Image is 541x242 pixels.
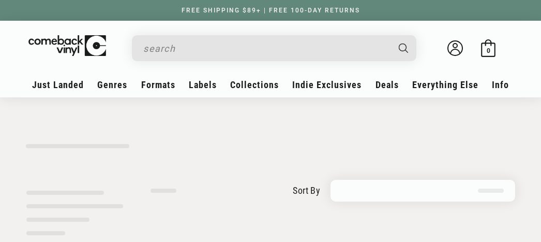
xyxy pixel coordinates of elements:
[375,79,399,90] span: Deals
[141,79,175,90] span: Formats
[390,35,418,61] button: Search
[492,79,509,90] span: Info
[171,7,370,14] a: FREE SHIPPING $89+ | FREE 100-DAY RETURNS
[230,79,279,90] span: Collections
[132,35,416,61] div: Search
[97,79,127,90] span: Genres
[412,79,478,90] span: Everything Else
[487,47,490,54] span: 0
[32,79,84,90] span: Just Landed
[143,38,388,59] input: search
[292,79,362,90] span: Indie Exclusives
[189,79,217,90] span: Labels
[293,183,320,197] label: sort by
